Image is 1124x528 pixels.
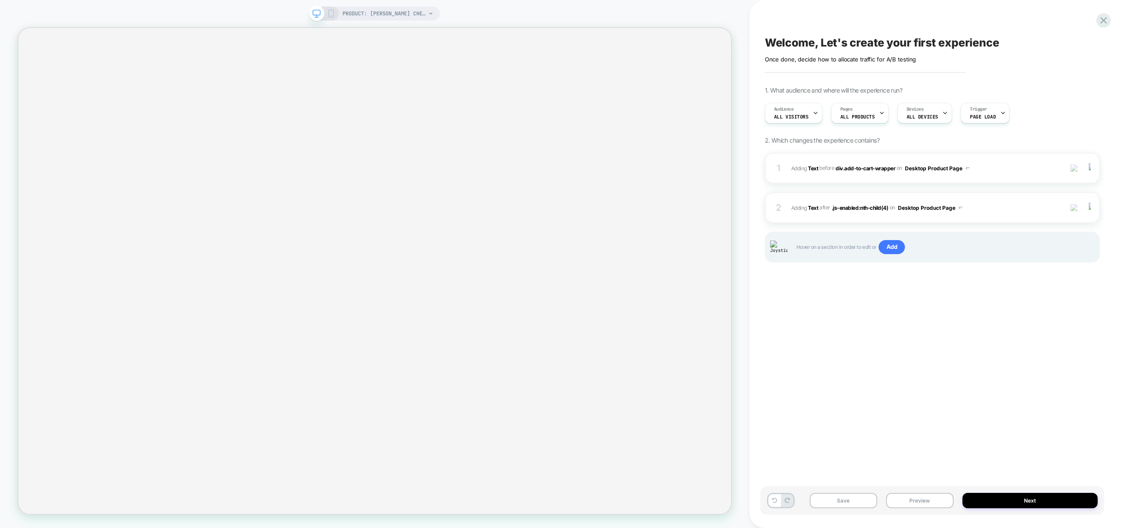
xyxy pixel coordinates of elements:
[791,165,818,171] span: Adding
[770,241,788,254] img: Joystick
[342,7,426,21] span: PRODUCT: [PERSON_NAME] Chenille Rug
[840,114,875,120] span: ALL PRODUCTS
[970,106,987,112] span: Trigger
[791,204,818,211] span: Adding
[810,493,877,508] button: Save
[970,114,996,120] span: Page Load
[836,165,895,171] span: div.add-to-cart-wrapper
[905,163,969,174] button: Desktop Product Page
[796,240,1090,254] span: Hover on a section in order to edit or
[886,493,954,508] button: Preview
[774,106,794,112] span: Audience
[765,86,902,94] span: 1. What audience and where will the experience run?
[1089,163,1091,173] img: close
[907,106,924,112] span: Devices
[1070,204,1078,212] img: crossed eye
[907,114,938,120] span: ALL DEVICES
[765,136,879,144] span: 2. Which changes the experience contains?
[898,202,962,213] button: Desktop Product Page
[959,207,962,209] img: down arrow
[840,106,853,112] span: Pages
[890,203,895,212] span: on
[897,163,902,173] span: on
[774,114,809,120] span: All Visitors
[1070,165,1078,172] img: crossed eye
[832,204,889,211] span: .js-enabled:nth-child(4)
[879,240,905,254] span: Add
[962,493,1098,508] button: Next
[808,165,818,171] b: Text
[1089,203,1091,212] img: close
[966,167,969,169] img: down arrow
[819,204,830,211] span: AFTER
[775,200,783,216] div: 2
[775,160,783,176] div: 1
[819,165,834,171] span: BEFORE
[808,204,818,211] b: Text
